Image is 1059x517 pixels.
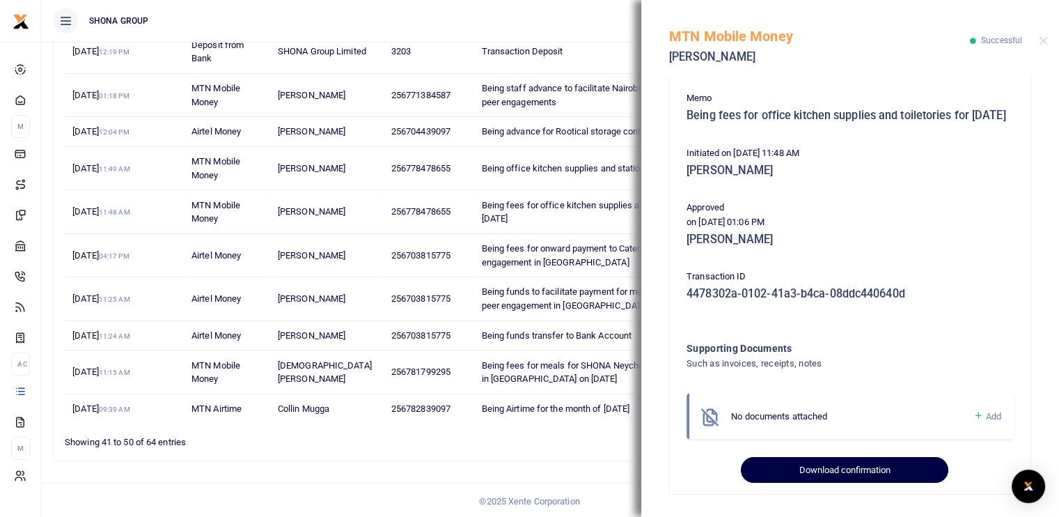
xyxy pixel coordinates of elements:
span: Being fees for office kitchen supplies and toiletories for [DATE] [481,200,705,224]
p: Memo [687,91,1014,106]
span: MTN Mobile Money [191,360,240,385]
small: 12:19 PM [99,48,130,56]
small: 04:17 PM [99,252,130,260]
span: 256703815775 [391,293,450,304]
h4: Such as invoices, receipts, notes [687,356,957,371]
span: [PERSON_NAME] [278,250,345,261]
span: 3203 [391,46,411,56]
span: 256704439097 [391,126,450,137]
span: Airtel Money [191,126,241,137]
a: Add [973,408,1001,424]
span: Being Airtime for the month of [DATE] [481,403,629,414]
span: Being staff advance to facilitate Nairobi travel for Neycha peer engagements [481,83,710,107]
span: Being office kitchen supplies and stationery for [DATE] [481,163,699,173]
span: Airtel Money [191,250,241,261]
button: Download confirmation [741,457,948,484]
span: Successful [981,36,1022,45]
a: logo-small logo-large logo-large [13,15,29,26]
span: Being funds transfer to Bank Account [481,330,632,341]
span: Being fees for meals for SHONA Neycha Peer Engagement in [GEOGRAPHIC_DATA] on [DATE] [481,360,716,385]
img: logo-small [13,13,29,30]
span: 256782839097 [391,403,450,414]
h5: [PERSON_NAME] [687,233,1014,247]
span: Being fees for onward payment to Caterer for Neycha Peer engagement in [GEOGRAPHIC_DATA] [481,243,714,268]
span: [PERSON_NAME] [278,330,345,341]
span: Collin Mugga [278,403,329,414]
span: [PERSON_NAME] [278,90,345,100]
div: Showing 41 to 50 of 64 entries [65,428,464,449]
span: 256771384587 [391,90,450,100]
span: [DATE] [72,293,130,304]
small: 01:18 PM [99,92,130,100]
span: [DEMOGRAPHIC_DATA][PERSON_NAME] [278,360,372,385]
h4: Supporting Documents [687,341,957,356]
span: Airtel Money [191,330,241,341]
span: MTN Mobile Money [191,83,240,107]
span: MTN Mobile Money [191,200,240,224]
span: Transaction Deposit [481,46,563,56]
span: [PERSON_NAME] [278,293,345,304]
div: Open Intercom Messenger [1012,470,1045,503]
span: [PERSON_NAME] [278,126,345,137]
span: SHONA GROUP [84,15,154,27]
small: 11:15 AM [99,369,130,376]
small: 11:24 AM [99,332,130,340]
span: [DATE] [72,250,129,261]
span: Add [986,411,1001,422]
h5: [PERSON_NAME] [687,164,1014,178]
h5: 4478302a-0102-41a3-b4ca-08ddc440640d [687,287,1014,301]
h5: [PERSON_NAME] [669,50,970,64]
span: [DATE] [72,46,129,56]
button: Close [1039,36,1048,45]
h5: MTN Mobile Money [669,28,970,45]
span: [DATE] [72,366,130,377]
p: Approved [687,201,1014,215]
span: [DATE] [72,206,130,217]
span: [PERSON_NAME] [278,206,345,217]
span: SHONA Group Limited [278,46,366,56]
span: [DATE] [72,330,130,341]
span: Being advance for Rootical storage container [481,126,660,137]
li: M [11,115,30,138]
small: 11:49 AM [99,165,130,173]
small: 12:04 PM [99,128,130,136]
span: MTN Airtime [191,403,242,414]
small: 09:39 AM [99,406,130,413]
li: M [11,437,30,460]
span: 256778478655 [391,206,450,217]
span: Being funds to facilitate payment for meals for Neycha peer engagement in [GEOGRAPHIC_DATA] [481,286,700,311]
span: [PERSON_NAME] [278,163,345,173]
span: Airtel Money [191,293,241,304]
p: Initiated on [DATE] 11:48 AM [687,146,1014,161]
span: [DATE] [72,163,130,173]
li: Ac [11,353,30,376]
span: [DATE] [72,90,129,100]
small: 11:48 AM [99,208,130,216]
span: No documents attached [731,411,827,422]
p: on [DATE] 01:06 PM [687,215,1014,230]
span: [DATE] [72,403,130,414]
h5: Being fees for office kitchen supplies and toiletories for [DATE] [687,109,1014,123]
span: MTN Mobile Money [191,156,240,180]
span: 256703815775 [391,250,450,261]
small: 11:25 AM [99,295,130,303]
span: [DATE] [72,126,129,137]
p: Transaction ID [687,270,1014,284]
span: 256781799295 [391,366,450,377]
span: 256703815775 [391,330,450,341]
span: 256778478655 [391,163,450,173]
